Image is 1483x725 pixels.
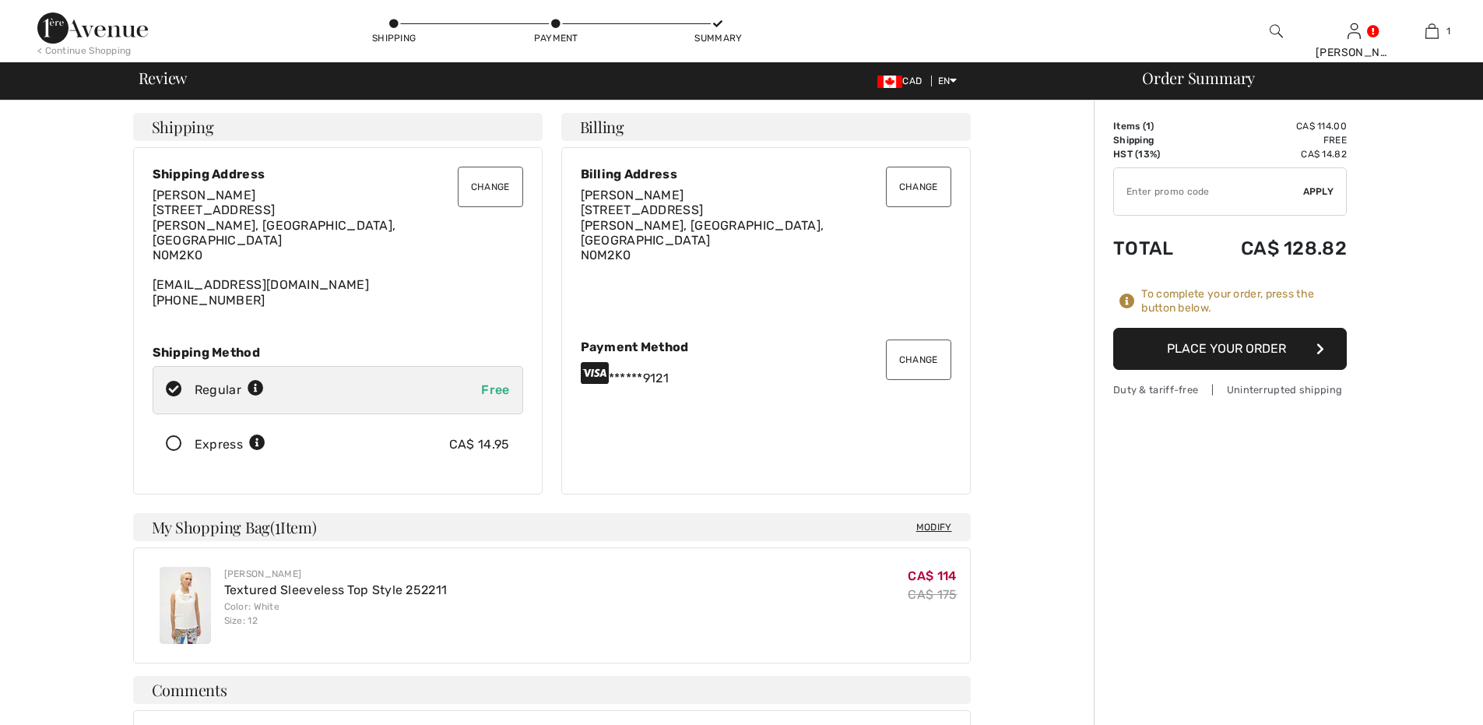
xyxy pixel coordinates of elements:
a: Textured Sleeveless Top Style 252211 [224,582,448,597]
iframe: Opens a widget where you can find more information [1383,678,1467,717]
span: EN [938,76,958,86]
div: Summary [694,31,741,45]
button: Change [458,167,523,207]
td: Total [1113,222,1198,275]
span: Apply [1303,185,1334,199]
span: [PERSON_NAME] [153,188,256,202]
td: Items ( ) [1113,119,1198,133]
img: search the website [1270,22,1283,40]
span: Review [139,70,188,86]
div: Order Summary [1123,70,1474,86]
div: To complete your order, press the button below. [1141,287,1347,315]
button: Place Your Order [1113,328,1347,370]
h4: Comments [133,676,971,704]
img: My Info [1348,22,1361,40]
td: HST (13%) [1113,147,1198,161]
div: Payment [532,31,579,45]
span: Modify [916,519,952,535]
button: Change [886,340,951,380]
span: Billing [580,119,624,135]
span: [STREET_ADDRESS] [PERSON_NAME], [GEOGRAPHIC_DATA], [GEOGRAPHIC_DATA] N0M2K0 [153,202,396,262]
div: [PERSON_NAME] [1316,44,1392,61]
div: Regular [195,381,264,399]
img: Canadian Dollar [877,76,902,88]
a: Sign In [1348,23,1361,38]
span: CAD [877,76,928,86]
div: CA$ 14.95 [449,435,510,454]
img: My Bag [1425,22,1439,40]
h4: My Shopping Bag [133,513,971,541]
input: Promo code [1114,168,1303,215]
div: [PERSON_NAME] [224,567,448,581]
div: < Continue Shopping [37,44,132,58]
td: CA$ 114.00 [1198,119,1347,133]
span: Shipping [152,119,214,135]
img: Textured Sleeveless Top Style 252211 [160,567,211,644]
s: CA$ 175 [908,587,957,602]
span: ( Item) [270,516,316,537]
span: CA$ 114 [908,568,956,583]
span: [PERSON_NAME] [581,188,684,202]
td: CA$ 14.82 [1198,147,1347,161]
span: 1 [1446,24,1450,38]
div: Payment Method [581,340,951,354]
span: 1 [275,516,280,536]
td: Free [1198,133,1347,147]
span: Free [481,382,509,397]
div: Shipping Method [153,345,523,360]
td: CA$ 128.82 [1198,222,1347,275]
div: Express [195,435,265,454]
div: Billing Address [581,167,951,181]
div: Duty & tariff-free | Uninterrupted shipping [1113,382,1347,397]
span: [STREET_ADDRESS] [PERSON_NAME], [GEOGRAPHIC_DATA], [GEOGRAPHIC_DATA] N0M2K0 [581,202,824,262]
div: [EMAIL_ADDRESS][DOMAIN_NAME] [PHONE_NUMBER] [153,188,523,308]
img: 1ère Avenue [37,12,148,44]
a: 1 [1393,22,1470,40]
div: Shipping [371,31,417,45]
td: Shipping [1113,133,1198,147]
div: Color: White Size: 12 [224,600,448,628]
span: 1 [1146,121,1151,132]
div: Shipping Address [153,167,523,181]
button: Change [886,167,951,207]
